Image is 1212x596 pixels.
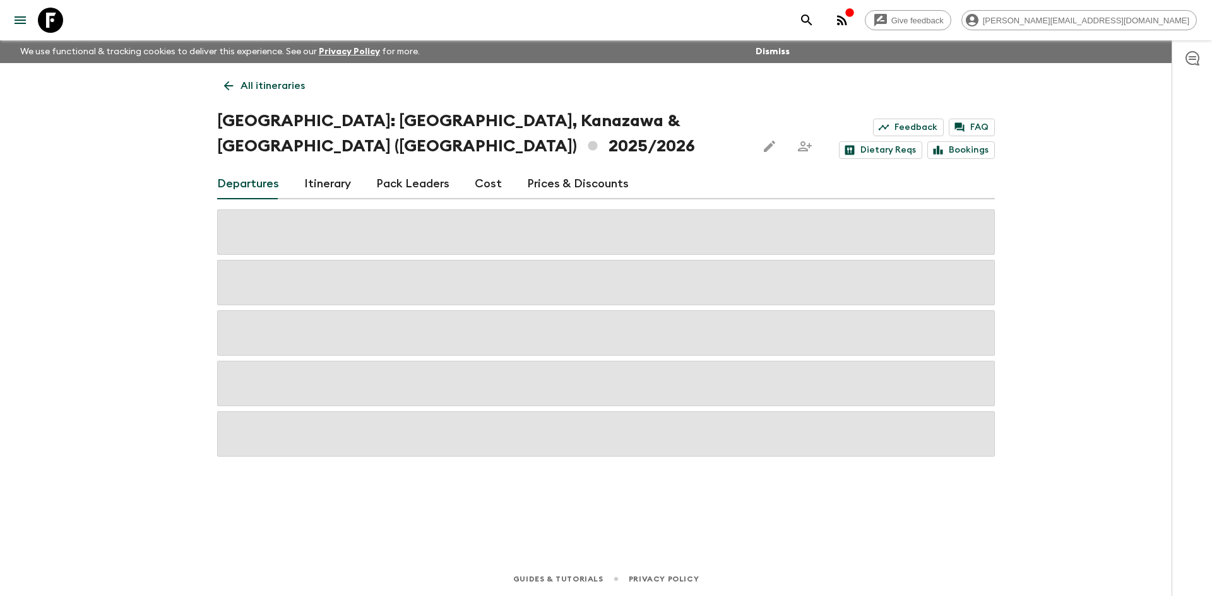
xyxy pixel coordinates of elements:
[629,572,699,586] a: Privacy Policy
[792,134,817,159] span: Share this itinerary
[376,169,449,199] a: Pack Leaders
[927,141,995,159] a: Bookings
[304,169,351,199] a: Itinerary
[217,73,312,98] a: All itineraries
[794,8,819,33] button: search adventures
[8,8,33,33] button: menu
[961,10,1197,30] div: [PERSON_NAME][EMAIL_ADDRESS][DOMAIN_NAME]
[757,134,782,159] button: Edit this itinerary
[884,16,951,25] span: Give feedback
[976,16,1196,25] span: [PERSON_NAME][EMAIL_ADDRESS][DOMAIN_NAME]
[752,43,793,61] button: Dismiss
[513,572,603,586] a: Guides & Tutorials
[217,169,279,199] a: Departures
[475,169,502,199] a: Cost
[527,169,629,199] a: Prices & Discounts
[873,119,944,136] a: Feedback
[15,40,425,63] p: We use functional & tracking cookies to deliver this experience. See our for more.
[217,108,747,159] h1: [GEOGRAPHIC_DATA]: [GEOGRAPHIC_DATA], Kanazawa & [GEOGRAPHIC_DATA] ([GEOGRAPHIC_DATA]) 2025/2026
[319,47,380,56] a: Privacy Policy
[949,119,995,136] a: FAQ
[839,141,922,159] a: Dietary Reqs
[865,10,951,30] a: Give feedback
[241,78,305,93] p: All itineraries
